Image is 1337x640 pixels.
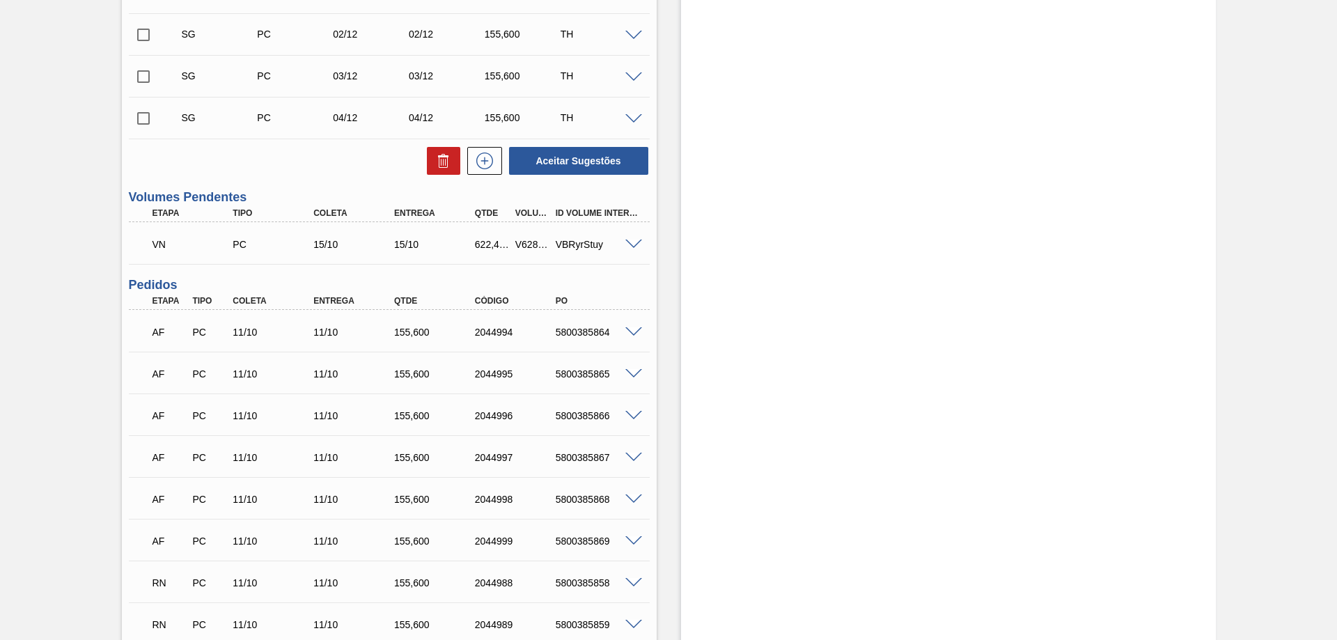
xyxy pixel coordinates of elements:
[512,239,554,250] div: V628230
[481,112,565,123] div: 155,600
[189,536,230,547] div: Pedido de Compra
[405,29,490,40] div: 02/12/2025
[310,619,400,630] div: 11/10/2025
[149,442,191,473] div: Aguardando Faturamento
[310,239,400,250] div: 15/10/2025
[189,619,230,630] div: Pedido de Compra
[178,112,263,123] div: Sugestão Criada
[471,296,562,306] div: Código
[481,70,565,81] div: 155,600
[149,359,191,389] div: Aguardando Faturamento
[149,229,240,260] div: Volume de Negociação
[329,112,414,123] div: 04/12/2025
[153,619,187,630] p: RN
[502,146,650,176] div: Aceitar Sugestões
[149,609,191,640] div: Em Renegociação
[391,577,481,588] div: 155,600
[153,536,187,547] p: AF
[471,410,562,421] div: 2044996
[557,70,641,81] div: TH
[405,70,490,81] div: 03/12/2025
[229,410,320,421] div: 11/10/2025
[129,278,650,292] h3: Pedidos
[178,70,263,81] div: Sugestão Criada
[310,368,400,380] div: 11/10/2025
[471,536,562,547] div: 2044999
[310,577,400,588] div: 11/10/2025
[153,410,187,421] p: AF
[153,494,187,505] p: AF
[391,239,481,250] div: 15/10/2025
[471,619,562,630] div: 2044989
[420,147,460,175] div: Excluir Sugestões
[391,296,481,306] div: Qtde
[310,296,400,306] div: Entrega
[391,410,481,421] div: 155,600
[153,577,187,588] p: RN
[552,410,643,421] div: 5800385866
[460,147,502,175] div: Nova sugestão
[310,494,400,505] div: 11/10/2025
[229,368,320,380] div: 11/10/2025
[471,239,513,250] div: 622,400
[481,29,565,40] div: 155,600
[189,452,230,463] div: Pedido de Compra
[229,208,320,218] div: Tipo
[552,239,643,250] div: VBRyrStuy
[552,368,643,380] div: 5800385865
[329,70,414,81] div: 03/12/2025
[552,536,643,547] div: 5800385869
[552,327,643,338] div: 5800385864
[189,494,230,505] div: Pedido de Compra
[129,190,650,205] h3: Volumes Pendentes
[189,410,230,421] div: Pedido de Compra
[149,317,191,348] div: Aguardando Faturamento
[310,327,400,338] div: 11/10/2025
[253,112,338,123] div: Pedido de Compra
[310,536,400,547] div: 11/10/2025
[253,29,338,40] div: Pedido de Compra
[557,29,641,40] div: TH
[149,400,191,431] div: Aguardando Faturamento
[509,147,648,175] button: Aceitar Sugestões
[149,208,240,218] div: Etapa
[391,368,481,380] div: 155,600
[310,452,400,463] div: 11/10/2025
[391,452,481,463] div: 155,600
[229,327,320,338] div: 11/10/2025
[153,368,187,380] p: AF
[557,112,641,123] div: TH
[189,368,230,380] div: Pedido de Compra
[149,568,191,598] div: Em Renegociação
[391,536,481,547] div: 155,600
[405,112,490,123] div: 04/12/2025
[391,619,481,630] div: 155,600
[391,494,481,505] div: 155,600
[471,208,513,218] div: Qtde
[189,577,230,588] div: Pedido de Compra
[552,208,643,218] div: Id Volume Interno
[229,577,320,588] div: 11/10/2025
[552,577,643,588] div: 5800385858
[229,239,320,250] div: Pedido de Compra
[253,70,338,81] div: Pedido de Compra
[153,452,187,463] p: AF
[149,484,191,515] div: Aguardando Faturamento
[329,29,414,40] div: 02/12/2025
[229,536,320,547] div: 11/10/2025
[149,296,191,306] div: Etapa
[391,208,481,218] div: Entrega
[552,296,643,306] div: PO
[310,410,400,421] div: 11/10/2025
[229,452,320,463] div: 11/10/2025
[229,619,320,630] div: 11/10/2025
[552,619,643,630] div: 5800385859
[229,494,320,505] div: 11/10/2025
[512,208,554,218] div: Volume Portal
[471,327,562,338] div: 2044994
[471,577,562,588] div: 2044988
[391,327,481,338] div: 155,600
[471,494,562,505] div: 2044998
[149,526,191,556] div: Aguardando Faturamento
[178,29,263,40] div: Sugestão Criada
